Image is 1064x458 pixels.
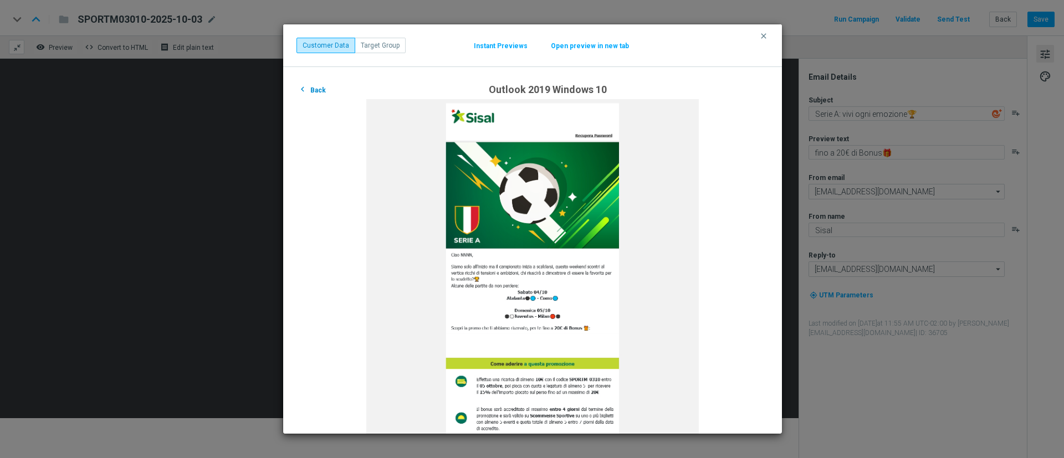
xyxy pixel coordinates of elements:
button: Instant Previews [473,42,528,50]
button: clear [759,31,771,41]
button: chevron_leftBack [296,83,327,96]
button: Target Group [355,38,406,53]
div: ... [296,38,406,53]
button: Customer Data [296,38,355,53]
i: chevron_left [298,84,308,94]
button: Open preview in new tab [550,42,630,50]
i: clear [759,32,768,40]
h2: Outlook 2019 Windows 10 [296,83,769,96]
